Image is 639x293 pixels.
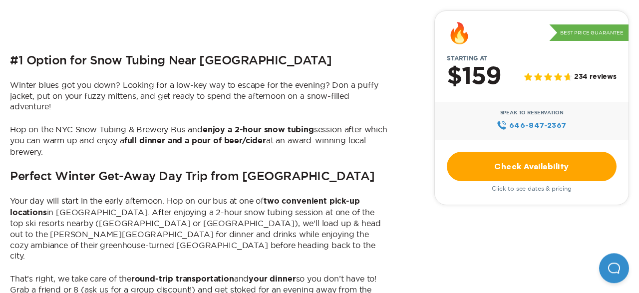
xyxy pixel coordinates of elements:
b: two convenient pick-up locations [10,197,360,217]
p: Best Price Guarantee [549,24,629,41]
span: Click to see dates & pricing [492,185,572,192]
b: round-trip transportation [131,275,234,283]
h2: $159 [447,63,501,89]
div: 🔥 [447,22,472,42]
span: 646‍-847‍-2367 [509,119,567,130]
b: full dinner and a pour of beer/cider [124,137,266,145]
p: Your day will start in the early afternoon. Hop on our bus at one of in [GEOGRAPHIC_DATA]. After ... [10,196,389,262]
b: enjoy a 2-hour snow tubing [203,126,314,134]
span: 234 reviews [574,73,617,81]
h2: Perfect Winter Get-Away Day Trip from [GEOGRAPHIC_DATA] [10,170,389,184]
iframe: Help Scout Beacon - Open [599,253,629,283]
b: your dinner [249,275,296,283]
a: 646‍-847‍-2367 [497,119,566,130]
a: Check Availability [447,151,617,181]
h2: #1 Option for Snow Tubing Near [GEOGRAPHIC_DATA] [10,54,389,68]
p: Hop on the NYC Snow Tubing & Brewery Bus and session after which you can warm up and enjoy a at a... [10,124,389,158]
p: Winter blues got you down? Looking for a low-key way to escape for the evening? Don a puffy jacke... [10,80,389,112]
span: Starting at [435,54,499,61]
span: Speak to Reservation [500,109,564,115]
